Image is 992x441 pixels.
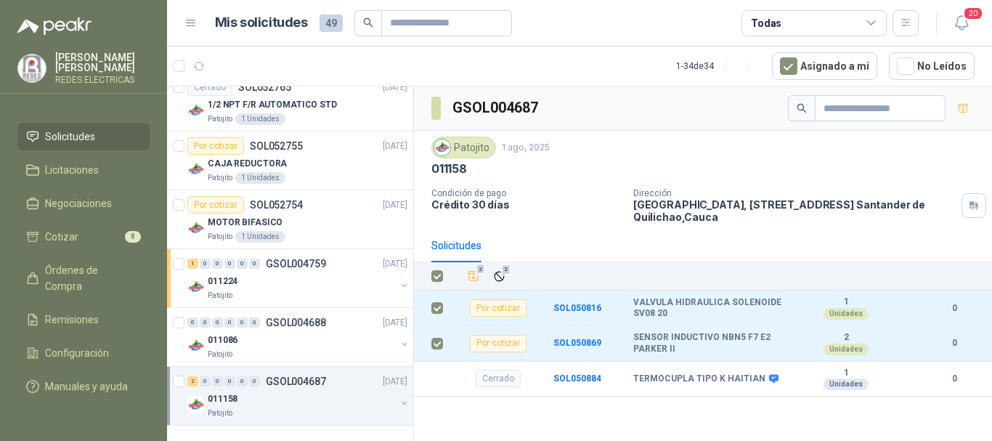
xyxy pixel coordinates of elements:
[187,317,198,328] div: 0
[224,376,235,387] div: 0
[431,188,622,198] p: Condición de pago
[208,333,237,347] p: 011086
[45,229,78,245] span: Cotizar
[45,379,128,395] span: Manuales y ayuda
[45,345,109,361] span: Configuración
[383,375,407,389] p: [DATE]
[772,52,877,80] button: Asignado a mi
[476,370,521,387] div: Cerrado
[167,73,413,132] a: CerradoSOL052765[DATE] Company Logo1/2 NPT F/R AUTOMATICO STDPatojito1 Unidades
[187,337,205,355] img: Company Logo
[237,376,248,387] div: 0
[383,139,407,153] p: [DATE]
[266,317,326,328] p: GSOL004688
[55,76,150,84] p: REDES ELECTRICAS
[470,335,527,352] div: Por cotizar
[187,255,410,302] a: 1 0 0 0 0 0 GSOL004759[DATE] Company Logo011224Patojito
[208,157,287,171] p: CAJA REDUCTORA
[489,267,509,286] button: Ignorar
[187,376,198,387] div: 2
[208,98,337,112] p: 1/2 NPT F/R AUTOMATICO STD
[17,256,150,300] a: Órdenes de Compra
[363,17,373,28] span: search
[187,396,205,413] img: Company Logo
[431,137,496,158] div: Patojito
[501,264,511,275] span: 2
[208,349,232,360] p: Patojito
[934,372,975,386] b: 0
[249,376,260,387] div: 0
[476,264,486,275] span: 2
[17,306,150,333] a: Remisiones
[237,317,248,328] div: 0
[553,303,601,313] a: SOL050816
[208,231,232,243] p: Patojito
[187,314,410,360] a: 0 0 0 0 0 0 GSOL004688[DATE] Company Logo011086Patojito
[633,297,787,320] b: VALVULA HIDRAULICA SOLENOIDE SV08 20
[208,290,232,302] p: Patojito
[200,259,211,269] div: 0
[676,54,760,78] div: 1 - 34 de 34
[383,81,407,94] p: [DATE]
[17,156,150,184] a: Licitaciones
[212,317,223,328] div: 0
[383,198,407,212] p: [DATE]
[633,332,787,355] b: SENSOR INDUCTIVO NBN5 F7 E2 PARKER II
[18,54,46,82] img: Company Logo
[796,332,896,344] b: 2
[208,275,237,288] p: 011224
[824,344,869,355] div: Unidades
[633,188,956,198] p: Dirección
[553,338,601,348] a: SOL050869
[187,373,410,419] a: 2 0 0 0 0 0 GSOL004687[DATE] Company Logo011158Patojito
[452,97,540,119] h3: GSOL004687
[17,190,150,217] a: Negociaciones
[502,141,550,155] p: 1 ago, 2025
[45,162,99,178] span: Licitaciones
[751,15,781,31] div: Todas
[797,103,807,113] span: search
[17,223,150,251] a: Cotizar8
[824,379,869,390] div: Unidades
[934,302,975,315] b: 0
[250,141,303,151] p: SOL052755
[633,373,765,385] b: TERMOCUPLA TIPO K HAITIAN
[187,102,205,119] img: Company Logo
[235,172,285,184] div: 1 Unidades
[237,259,248,269] div: 0
[212,259,223,269] div: 0
[187,161,205,178] img: Company Logo
[187,196,244,214] div: Por cotizar
[383,257,407,271] p: [DATE]
[249,317,260,328] div: 0
[633,198,956,223] p: [GEOGRAPHIC_DATA], [STREET_ADDRESS] Santander de Quilichao , Cauca
[17,123,150,150] a: Solicitudes
[235,113,285,125] div: 1 Unidades
[250,200,303,210] p: SOL052754
[235,231,285,243] div: 1 Unidades
[431,198,622,211] p: Crédito 30 días
[187,278,205,296] img: Company Logo
[266,259,326,269] p: GSOL004759
[796,368,896,379] b: 1
[383,316,407,330] p: [DATE]
[200,317,211,328] div: 0
[553,373,601,384] a: SOL050884
[215,12,308,33] h1: Mis solicitudes
[224,317,235,328] div: 0
[200,376,211,387] div: 0
[224,259,235,269] div: 0
[431,161,467,177] p: 011158
[167,132,413,190] a: Por cotizarSOL052755[DATE] Company LogoCAJA REDUCTORAPatojito1 Unidades
[963,7,983,20] span: 20
[266,376,326,387] p: GSOL004687
[463,266,484,286] button: Añadir
[320,15,343,32] span: 49
[45,195,112,211] span: Negociaciones
[824,308,869,320] div: Unidades
[17,373,150,400] a: Manuales y ayuda
[45,312,99,328] span: Remisiones
[948,10,975,36] button: 20
[55,52,150,73] p: [PERSON_NAME] [PERSON_NAME]
[212,376,223,387] div: 0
